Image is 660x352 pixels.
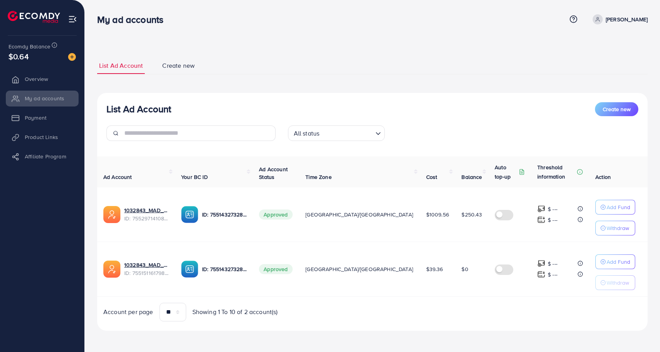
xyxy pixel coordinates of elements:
[548,270,557,279] p: $ ---
[124,269,169,277] span: ID: 7551511617989656577
[461,173,482,181] span: Balance
[68,15,77,24] img: menu
[103,173,132,181] span: Ad Account
[305,211,413,218] span: [GEOGRAPHIC_DATA]/[GEOGRAPHIC_DATA]
[192,307,278,316] span: Showing 1 To 10 of 2 account(s)
[426,211,449,218] span: $1009.56
[590,14,648,24] a: [PERSON_NAME]
[259,264,292,274] span: Approved
[162,61,195,70] span: Create new
[595,173,611,181] span: Action
[548,204,557,214] p: $ ---
[595,221,635,235] button: Withdraw
[606,15,648,24] p: [PERSON_NAME]
[537,259,545,268] img: top-up amount
[537,163,575,181] p: Threshold information
[181,173,208,181] span: Your BC ID
[103,261,120,278] img: ic-ads-acc.e4c84228.svg
[595,275,635,290] button: Withdraw
[202,264,247,274] p: ID: 7551432732866248721
[124,206,169,214] a: 1032843_MAD_1758563689031
[99,61,143,70] span: List Ad Account
[461,211,482,218] span: $250.43
[103,307,153,316] span: Account per page
[124,261,169,277] div: <span class='underline'>1032843_MAD_1758223333626</span></br>7551511617989656577
[426,173,437,181] span: Cost
[181,261,198,278] img: ic-ba-acc.ded83a64.svg
[181,206,198,223] img: ic-ba-acc.ded83a64.svg
[124,261,169,269] a: 1032843_MAD_1758223333626
[607,223,629,233] p: Withdraw
[106,103,171,115] h3: List Ad Account
[9,51,29,62] span: $0.64
[322,126,372,139] input: Search for option
[548,215,557,225] p: $ ---
[603,105,631,113] span: Create new
[595,102,638,116] button: Create new
[288,125,385,141] div: Search for option
[595,254,635,269] button: Add Fund
[548,259,557,268] p: $ ---
[259,209,292,220] span: Approved
[292,128,321,139] span: All status
[124,215,169,222] span: ID: 7552971410851774482
[426,265,443,273] span: $39.36
[461,265,468,273] span: $0
[103,206,120,223] img: ic-ads-acc.e4c84228.svg
[607,203,630,212] p: Add Fund
[259,165,288,181] span: Ad Account Status
[9,43,50,50] span: Ecomdy Balance
[537,205,545,213] img: top-up amount
[124,206,169,222] div: <span class='underline'>1032843_MAD_1758563689031</span></br>7552971410851774482
[595,200,635,215] button: Add Fund
[305,173,331,181] span: Time Zone
[305,265,413,273] span: [GEOGRAPHIC_DATA]/[GEOGRAPHIC_DATA]
[607,257,630,266] p: Add Fund
[68,53,76,61] img: image
[8,11,60,23] img: logo
[97,14,170,25] h3: My ad accounts
[202,210,247,219] p: ID: 7551432732866248721
[495,163,517,181] p: Auto top-up
[607,278,629,287] p: Withdraw
[537,270,545,278] img: top-up amount
[537,216,545,224] img: top-up amount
